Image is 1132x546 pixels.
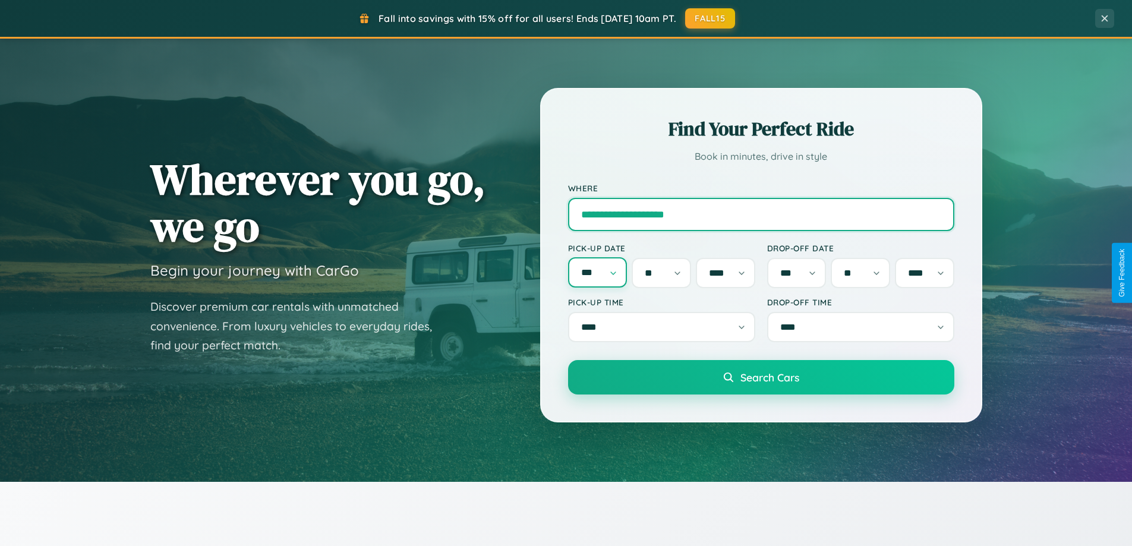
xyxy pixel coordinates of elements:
[379,12,676,24] span: Fall into savings with 15% off for all users! Ends [DATE] 10am PT.
[568,116,954,142] h2: Find Your Perfect Ride
[767,243,954,253] label: Drop-off Date
[1118,249,1126,297] div: Give Feedback
[568,243,755,253] label: Pick-up Date
[568,360,954,394] button: Search Cars
[568,183,954,193] label: Where
[685,8,735,29] button: FALL15
[150,156,485,250] h1: Wherever you go, we go
[150,297,447,355] p: Discover premium car rentals with unmatched convenience. From luxury vehicles to everyday rides, ...
[568,297,755,307] label: Pick-up Time
[740,371,799,384] span: Search Cars
[150,261,359,279] h3: Begin your journey with CarGo
[568,148,954,165] p: Book in minutes, drive in style
[767,297,954,307] label: Drop-off Time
